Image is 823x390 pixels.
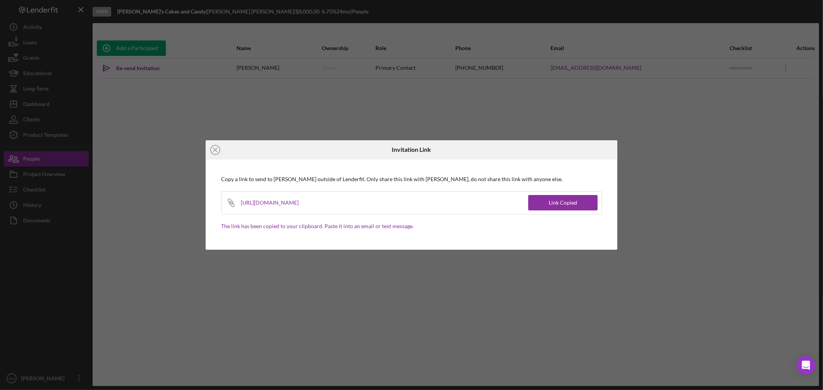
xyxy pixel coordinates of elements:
[221,222,602,230] p: The link has been copied to your clipboard. Paste it into an email or text message.
[528,195,598,210] button: Link Copied
[392,146,431,153] h6: Invitation Link
[221,175,602,183] p: Copy a link to send to [PERSON_NAME] outside of Lenderfit. Only share this link with [PERSON_NAME...
[241,192,308,214] div: [URL][DOMAIN_NAME]
[549,195,577,210] div: Link Copied
[797,356,815,375] div: Open Intercom Messenger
